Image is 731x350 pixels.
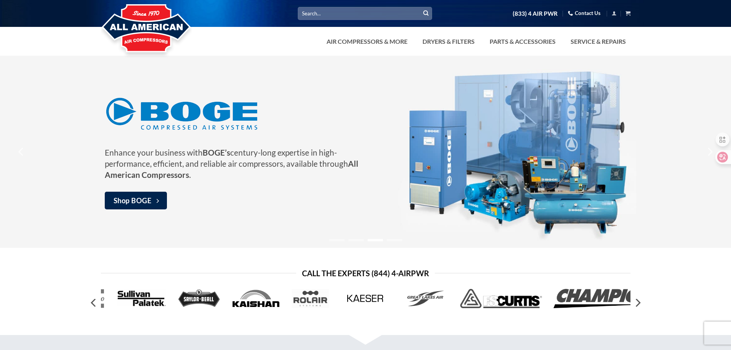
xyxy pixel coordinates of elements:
[513,7,558,20] a: (833) 4 AIR PWR
[485,34,560,49] a: Parts & Accessories
[703,133,716,171] button: Next
[114,195,152,206] span: Shop BOGE
[420,8,432,19] button: Submit
[329,239,345,241] li: Page dot 1
[203,148,230,157] strong: BOGE’s
[368,239,383,241] li: Page dot 3
[398,59,636,245] img: BOGE Air Compressors
[87,295,101,310] button: Previous
[105,95,258,133] img: BOGE Air Compressors
[302,267,429,279] span: Call the Experts (844) 4-AirPwr
[322,34,412,49] a: Air Compressors & More
[625,8,630,18] a: View cart
[105,192,167,209] a: Shop BOGE
[15,133,28,171] button: Previous
[612,8,617,18] a: Login
[105,159,358,179] strong: All American Compressors
[418,34,479,49] a: Dryers & Filters
[566,34,630,49] a: Service & Repairs
[630,295,644,310] button: Next
[348,239,364,241] li: Page dot 2
[568,7,601,19] a: Contact Us
[387,239,402,241] li: Page dot 4
[298,7,432,20] input: Search…
[105,147,366,180] p: Enhance your business with century-long expertise in high-performance, efficient, and reliable ai...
